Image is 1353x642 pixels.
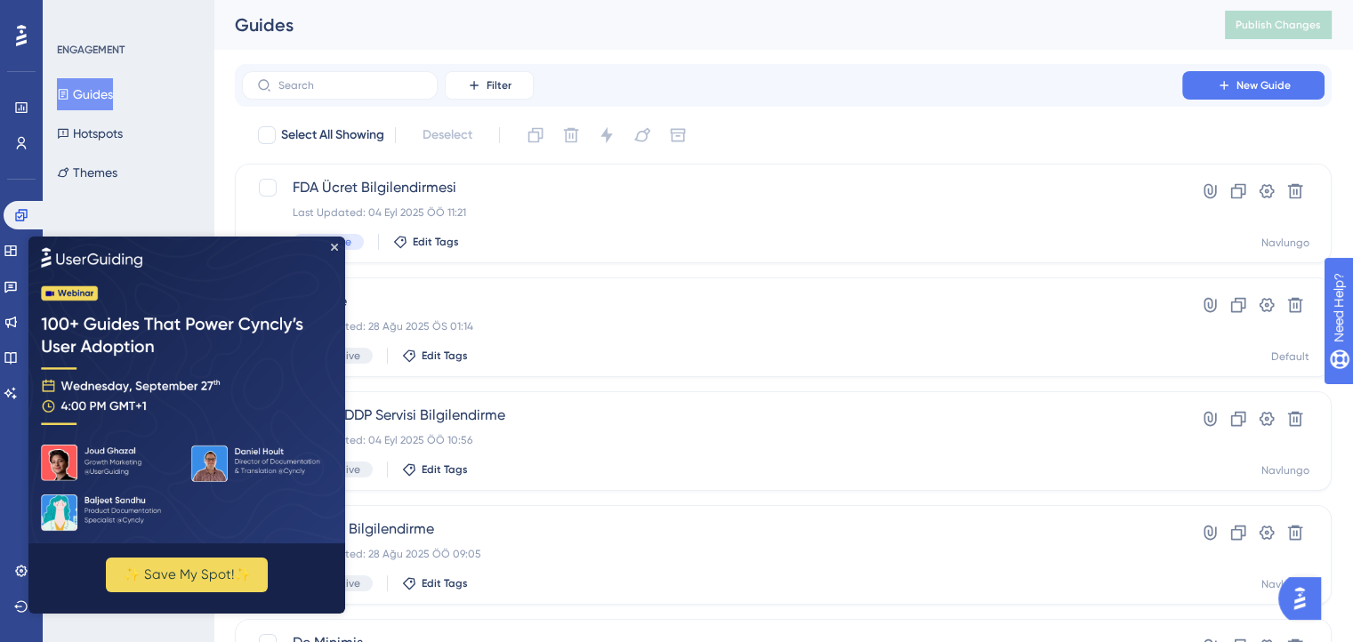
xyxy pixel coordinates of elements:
[293,547,1132,561] div: Last Updated: 28 Ağu 2025 ÖÖ 09:05
[422,349,468,363] span: Edit Tags
[393,235,459,249] button: Edit Tags
[422,576,468,590] span: Edit Tags
[402,462,468,477] button: Edit Tags
[1261,577,1309,591] div: Navlungo
[1261,236,1309,250] div: Navlungo
[293,433,1132,447] div: Last Updated: 04 Eyl 2025 ÖÖ 10:56
[302,7,310,14] div: Close Preview
[1182,71,1325,100] button: New Guide
[487,78,511,92] span: Filter
[57,78,113,110] button: Guides
[235,12,1180,37] div: Guides
[1261,463,1309,477] div: Navlungo
[402,349,468,363] button: Edit Tags
[402,576,468,590] button: Edit Tags
[293,291,1132,312] span: Deneme
[423,124,472,146] span: Deselect
[293,319,1132,333] div: Last Updated: 28 Ağu 2025 ÖS 01:14
[57,117,123,149] button: Hotspots
[319,235,351,249] span: Active
[77,321,239,356] button: ✨ Save My Spot!✨
[1236,18,1321,32] span: Publish Changes
[57,156,117,189] button: Themes
[1271,349,1309,364] div: Default
[407,119,488,151] button: Deselect
[445,71,534,100] button: Filter
[293,405,1132,426] span: Express DDP Servisi Bilgilendirme
[1278,572,1332,625] iframe: UserGuiding AI Assistant Launcher
[413,235,459,249] span: Edit Tags
[57,43,125,57] div: ENGAGEMENT
[422,462,468,477] span: Edit Tags
[293,205,1132,220] div: Last Updated: 04 Eyl 2025 ÖÖ 11:21
[293,518,1132,540] span: Amerika Bilgilendirme
[42,4,111,26] span: Need Help?
[281,124,384,146] span: Select All Showing
[278,79,423,92] input: Search
[1225,11,1332,39] button: Publish Changes
[293,177,1132,198] span: FDA Ücret Bilgilendirmesi
[1236,78,1291,92] span: New Guide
